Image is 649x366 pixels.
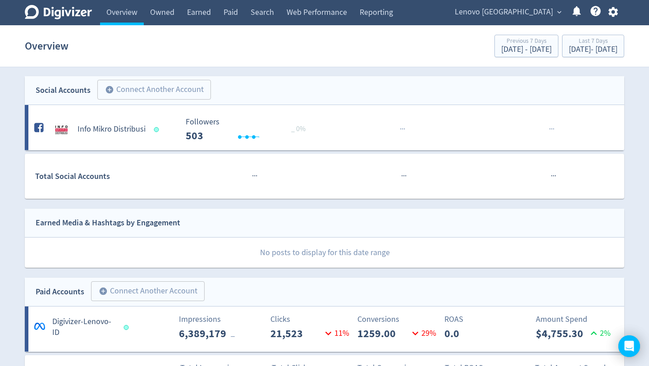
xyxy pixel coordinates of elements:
span: · [403,124,405,135]
span: Data last synced: 17 Sep 2025, 4:01pm (AEST) [154,127,162,132]
svg: Followers --- [181,118,316,142]
span: · [252,170,254,182]
a: *Digivizer-Lenovo-IDImpressions6,389,179_Clicks21,52311%Conversions1259.0029%ROAS0.0Amount Spend$... [25,307,624,352]
p: Amount Spend [536,313,617,325]
span: expand_more [555,8,563,16]
span: · [254,170,256,182]
span: · [551,170,553,182]
a: Connect Another Account [91,81,211,100]
p: Impressions [179,313,261,325]
span: add_circle [99,287,108,296]
p: 11 % [322,327,349,339]
p: 21,523 [270,325,322,342]
span: · [401,170,403,182]
div: Earned Media & Hashtags by Engagement [36,216,180,229]
span: · [403,170,405,182]
h1: Overview [25,32,69,60]
img: Info Mikro Distribusi undefined [52,120,70,138]
span: add_circle [105,85,114,94]
span: · [554,170,556,182]
div: [DATE] - [DATE] [501,46,552,54]
div: Open Intercom Messenger [618,335,640,357]
h5: Info Mikro Distribusi [78,124,146,135]
p: 2 % [588,327,611,339]
div: Social Accounts [36,84,91,97]
span: · [553,124,554,135]
h5: Digivizer-Lenovo-ID [52,316,115,338]
p: $4,755.30 [536,325,588,342]
span: _ 0% [291,124,306,133]
p: Clicks [270,313,352,325]
p: 6,389,179 [179,325,231,342]
button: Last 7 Days[DATE]- [DATE] [562,35,624,57]
p: 1259.00 [357,325,409,342]
div: Last 7 Days [569,38,617,46]
button: Connect Another Account [91,281,205,301]
span: · [553,170,554,182]
a: Info Mikro Distribusi undefinedInfo Mikro Distribusi Followers --- _ 0% Followers 503 ······ [25,105,624,150]
p: ROAS [444,313,526,325]
span: · [549,124,551,135]
div: Total Social Accounts [35,170,179,183]
div: Paid Accounts [36,285,84,298]
span: · [551,124,553,135]
button: Previous 7 Days[DATE] - [DATE] [494,35,558,57]
button: Connect Another Account [97,80,211,100]
span: · [402,124,403,135]
span: · [405,170,407,182]
p: 0.0 [444,325,496,342]
span: Lenovo [GEOGRAPHIC_DATA] [455,5,553,19]
button: Lenovo [GEOGRAPHIC_DATA] [452,5,564,19]
div: Previous 7 Days [501,38,552,46]
span: · [256,170,257,182]
p: No posts to display for this date range [25,238,624,268]
p: 29 % [409,327,436,339]
div: [DATE] - [DATE] [569,46,617,54]
a: Connect Another Account [84,283,205,301]
span: Data last synced: 17 Sep 2025, 12:01am (AEST) [124,325,132,330]
span: · [400,124,402,135]
p: Conversions [357,313,439,325]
